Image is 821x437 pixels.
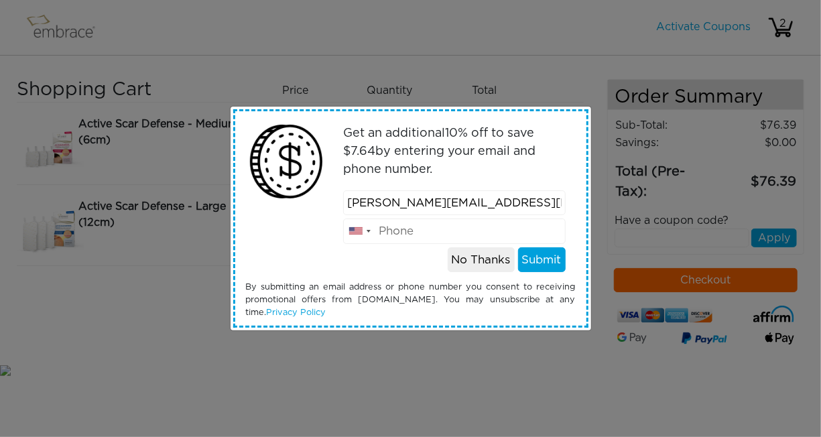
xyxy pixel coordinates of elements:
button: Submit [518,247,566,273]
button: No Thanks [448,247,515,273]
span: 10 [445,127,458,139]
div: United States: +1 [344,219,375,243]
a: Privacy Policy [267,308,326,317]
input: Email [343,190,566,216]
span: 7.64 [351,145,375,158]
div: By submitting an email address or phone number you consent to receiving promotional offers from [... [236,281,586,320]
p: Get an additional % off to save $ by entering your email and phone number. [343,125,566,179]
img: money2.png [243,118,330,206]
input: Phone [343,218,566,244]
